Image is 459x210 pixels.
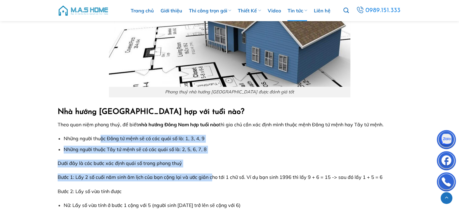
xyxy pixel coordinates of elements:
[64,135,205,141] span: Những người thuộc Đông tứ mệnh sẽ có các quái số là: 1, 3, 4, 9
[58,188,122,194] span: Bước 2: Lấy số vừa tính được
[343,4,349,17] a: Tìm kiếm
[58,174,383,180] span: Bước 1: Lấy 2 số cuối năm sinh âm lịch của bạn cộng lại và ước giản cho tới 1 chữ số. Ví dụ bạn s...
[64,146,207,152] span: Những người thuộc Tây tứ mệnh sẽ có các quái số là: 2, 5, 6, 7, 8
[365,5,401,16] span: 0989.151.333
[58,108,244,116] strong: Nhà hướng [GEOGRAPHIC_DATA] hợp với tuổi nào?
[437,153,455,171] img: Facebook
[58,2,109,20] img: M.A.S HOME – Tổng Thầu Thiết Kế Và Xây Nhà Trọn Gói
[109,87,350,97] figcaption: Phong thuỷ nhà hướng [GEOGRAPHIC_DATA] được đánh giá tốt
[437,131,455,150] img: Zalo
[437,174,455,192] img: Phone
[64,202,241,208] span: Nữ: Lấy số vừa tính ở bước 1 cộng với 5 (người sinh [DATE] trở lên sẽ cộng với 6)
[58,121,384,128] span: Theo quan niệm phong thuỷ, để biết thì gia chủ cần xác định mình thuộc mệnh Đông tứ mệnh hay Tây ...
[355,5,401,16] a: 0989.151.333
[138,121,219,128] strong: nhà hướng Đông Nam hợp tuổi nào
[441,192,452,204] a: Lên đầu trang
[58,160,182,166] span: Dưới đây là các bước xác định quái số trong phong thuỷ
